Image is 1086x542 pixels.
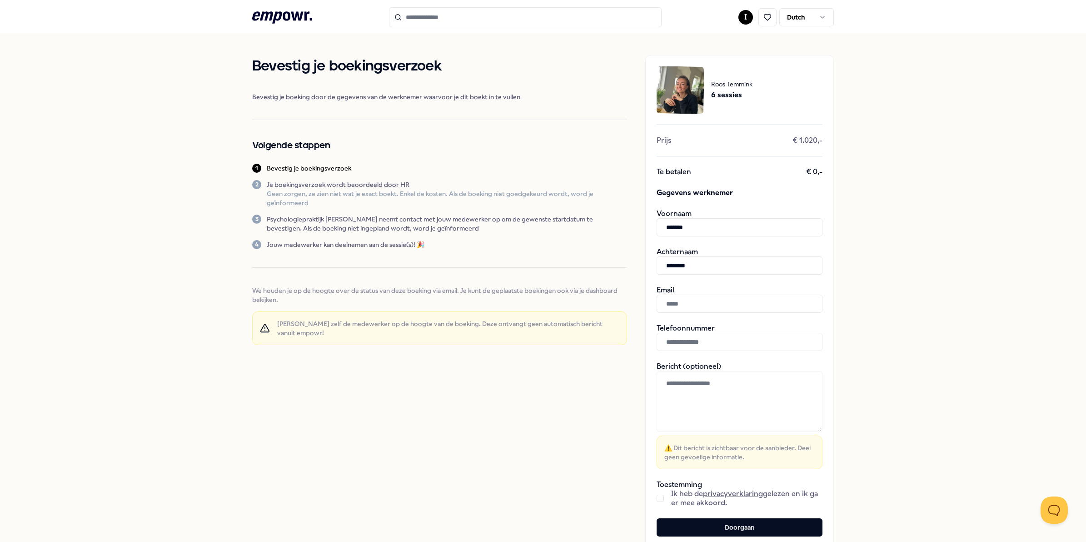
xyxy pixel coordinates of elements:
p: Bevestig je boekingsverzoek [267,164,351,173]
div: 1 [252,164,261,173]
span: Gegevens werknemer [657,187,822,198]
span: ⚠️ Dit bericht is zichtbaar voor de aanbieder. Deel geen gevoelige informatie. [664,443,815,462]
span: Ik heb de gelezen en ik ga er mee akkoord. [671,489,822,507]
a: privacyverklaring [703,489,763,498]
p: Je boekingsverzoek wordt beoordeeld door HR [267,180,627,189]
span: Bevestig je boeking door de gegevens van de werknemer waarvoor je dit boekt in te vullen [252,92,627,101]
span: Te betalen [657,167,691,176]
iframe: Help Scout Beacon - Open [1041,497,1068,524]
div: Toestemming [657,480,822,507]
span: € 0,- [806,167,822,176]
h2: Volgende stappen [252,138,627,153]
p: Jouw medewerker kan deelnemen aan de sessie(s)! 🎉 [267,240,424,249]
button: I [738,10,753,25]
div: Email [657,286,822,313]
div: Voornaam [657,209,822,236]
p: Psychologiepraktijk [PERSON_NAME] neemt contact met jouw medewerker op om de gewenste startdatum ... [267,215,627,233]
h1: Bevestig je boekingsverzoek [252,55,627,78]
div: 4 [252,240,261,249]
span: [PERSON_NAME] zelf de medewerker op de hoogte van de boeking. Deze ontvangt geen automatisch beri... [277,319,619,337]
span: Prijs [657,136,671,145]
div: 3 [252,215,261,224]
button: Doorgaan [657,518,822,537]
p: Geen zorgen, ze zien niet wat je exact boekt. Enkel de kosten. Als de boeking niet goedgekeurd wo... [267,189,627,207]
span: € 1.020,- [792,136,822,145]
img: package image [657,66,704,114]
div: 2 [252,180,261,189]
div: Achternaam [657,247,822,275]
span: 6 sessies [711,89,752,101]
div: Bericht (optioneel) [657,362,822,469]
div: Telefoonnummer [657,324,822,351]
input: Search for products, categories or subcategories [389,7,662,27]
span: We houden je op de hoogte over de status van deze boeking via email. Je kunt de geplaatste boekin... [252,286,627,304]
span: Roos Temmink [711,79,752,89]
